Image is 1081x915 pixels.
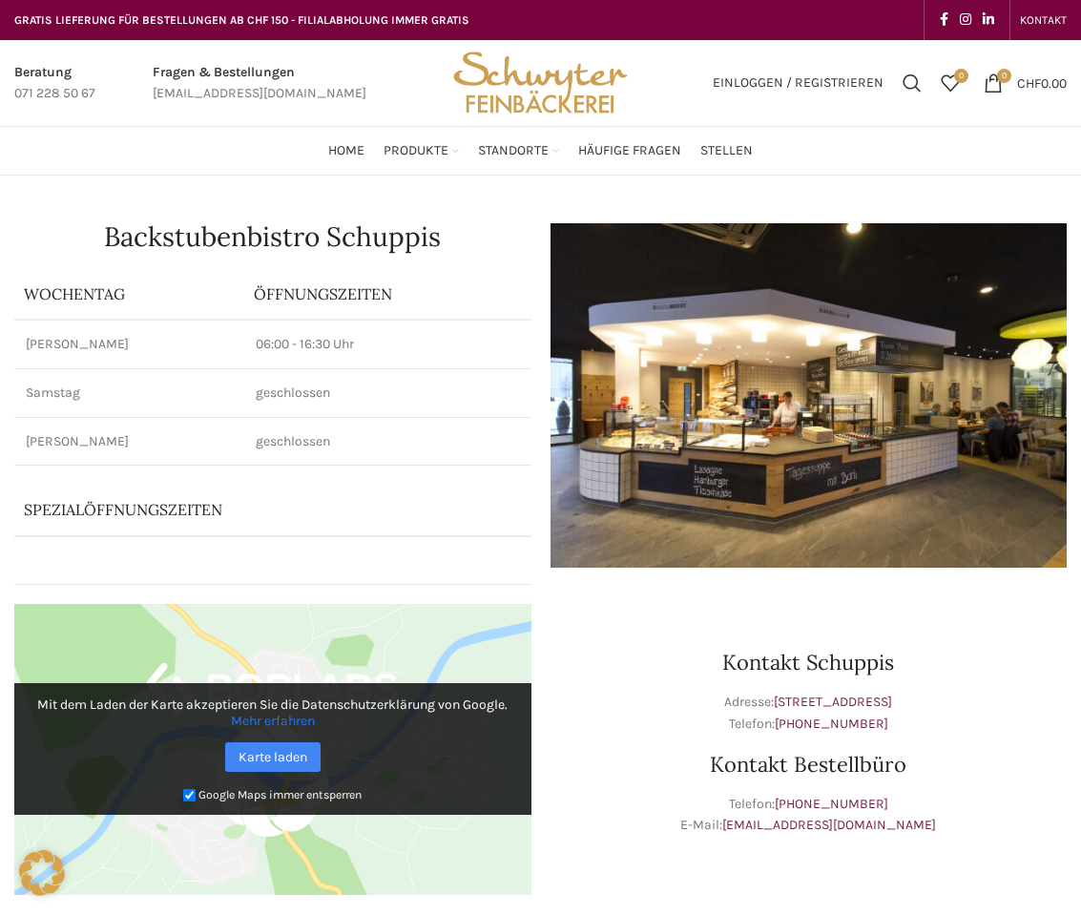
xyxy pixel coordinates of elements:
[954,69,968,83] span: 0
[931,64,969,102] div: Meine Wunschliste
[28,697,518,729] p: Mit dem Laden der Karte akzeptieren Sie die Datenschutzerklärung von Google.
[5,132,1076,170] div: Main navigation
[447,40,634,126] img: Bäckerei Schwyter
[722,817,936,833] a: [EMAIL_ADDRESS][DOMAIN_NAME]
[14,604,531,895] img: Google Maps
[974,64,1076,102] a: 0 CHF0.00
[997,69,1011,83] span: 0
[954,7,977,33] a: Instagram social link
[551,754,1068,775] h3: Kontakt Bestellbüro
[384,142,448,160] span: Produkte
[1017,74,1041,91] span: CHF
[713,76,884,90] span: Einloggen / Registrieren
[1020,13,1067,27] span: KONTAKT
[183,789,196,801] input: Google Maps immer entsperren
[14,223,531,250] h1: Backstubenbistro Schuppis
[256,384,520,403] p: geschlossen
[256,432,520,451] p: geschlossen
[225,742,321,772] a: Karte laden
[26,335,233,354] p: [PERSON_NAME]
[328,132,364,170] a: Home
[551,692,1068,735] p: Adresse: Telefon:
[931,64,969,102] a: 0
[153,62,366,105] a: Infobox link
[384,132,459,170] a: Produkte
[198,788,362,801] small: Google Maps immer entsperren
[1017,74,1067,91] bdi: 0.00
[24,283,235,304] p: Wochentag
[254,283,522,304] p: ÖFFNUNGSZEITEN
[24,499,436,520] p: Spezialöffnungszeiten
[1010,1,1076,39] div: Secondary navigation
[934,7,954,33] a: Facebook social link
[578,132,681,170] a: Häufige Fragen
[26,432,233,451] p: [PERSON_NAME]
[14,62,95,105] a: Infobox link
[578,142,681,160] span: Häufige Fragen
[14,13,469,27] span: GRATIS LIEFERUNG FÜR BESTELLUNGEN AB CHF 150 - FILIALABHOLUNG IMMER GRATIS
[774,694,892,710] a: [STREET_ADDRESS]
[893,64,931,102] a: Suchen
[26,384,233,403] p: Samstag
[551,652,1068,673] h3: Kontakt Schuppis
[977,7,1000,33] a: Linkedin social link
[1020,1,1067,39] a: KONTAKT
[700,142,753,160] span: Stellen
[231,713,315,729] a: Mehr erfahren
[478,132,559,170] a: Standorte
[447,73,634,90] a: Site logo
[700,132,753,170] a: Stellen
[328,142,364,160] span: Home
[256,335,520,354] p: 06:00 - 16:30 Uhr
[775,716,888,732] a: [PHONE_NUMBER]
[703,64,893,102] a: Einloggen / Registrieren
[551,794,1068,837] p: Telefon: E-Mail:
[775,796,888,812] a: [PHONE_NUMBER]
[478,142,549,160] span: Standorte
